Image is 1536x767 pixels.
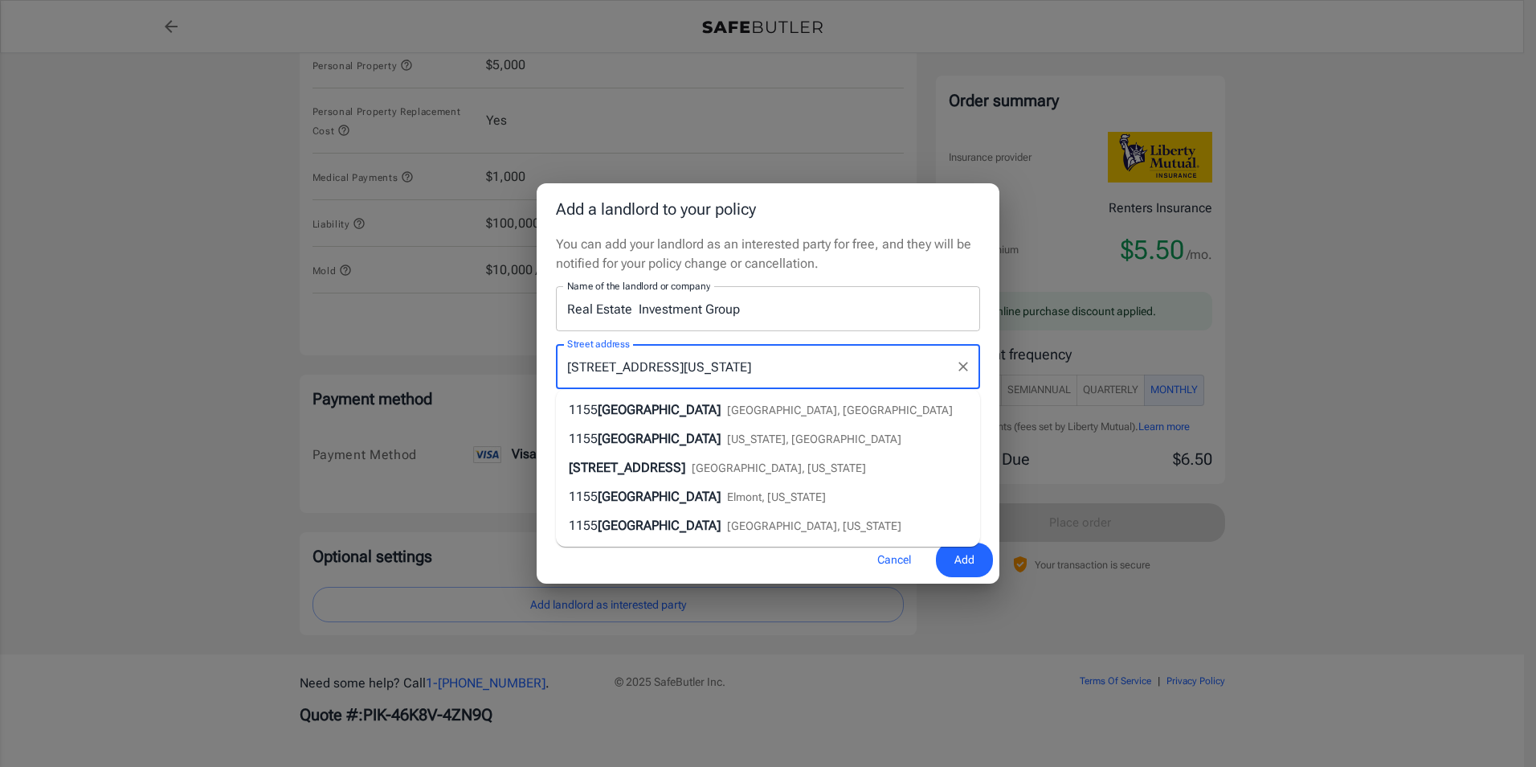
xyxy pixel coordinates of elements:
[598,431,721,446] span: [GEOGRAPHIC_DATA]
[859,543,929,577] button: Cancel
[537,183,999,235] h2: Add a landlord to your policy
[556,235,980,273] p: You can add your landlord as an interested party for free, and they will be notified for your pol...
[569,460,685,475] span: [STREET_ADDRESS]
[727,519,901,532] span: [GEOGRAPHIC_DATA], [US_STATE]
[727,433,901,445] span: [US_STATE], [GEOGRAPHIC_DATA]
[727,490,826,503] span: Elmont, [US_STATE]
[727,404,953,416] span: [GEOGRAPHIC_DATA], [GEOGRAPHIC_DATA]
[598,489,721,504] span: [GEOGRAPHIC_DATA]
[569,431,598,446] span: 1155
[567,279,710,293] label: Name of the landlord or company
[569,402,598,417] span: 1155
[936,543,993,577] button: Add
[567,337,630,351] label: Street address
[569,518,598,533] span: 1155
[569,489,598,504] span: 1155
[692,461,866,474] span: [GEOGRAPHIC_DATA], [US_STATE]
[954,550,974,570] span: Add
[598,518,721,533] span: [GEOGRAPHIC_DATA]
[598,402,721,417] span: [GEOGRAPHIC_DATA]
[952,355,974,378] button: Clear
